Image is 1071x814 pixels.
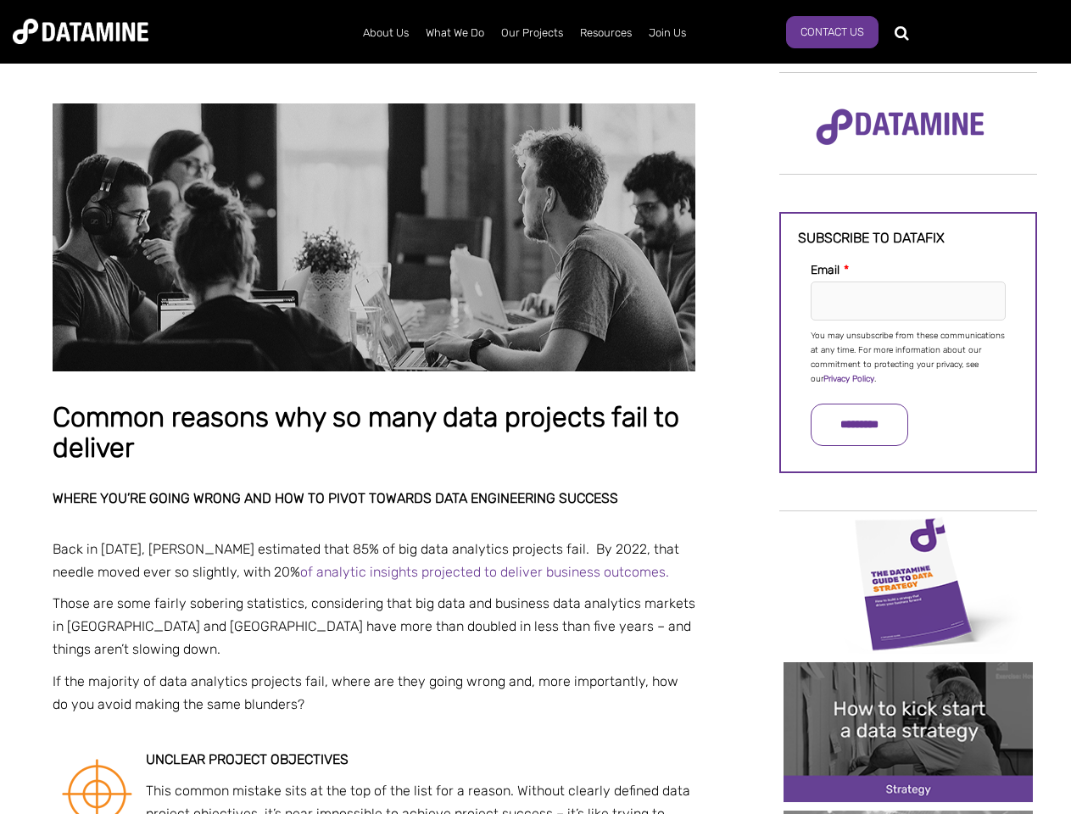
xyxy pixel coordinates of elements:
a: About Us [354,11,417,55]
h3: Subscribe to datafix [798,231,1018,246]
img: Datamine Logo No Strapline - Purple [805,98,996,157]
a: Join Us [640,11,694,55]
a: What We Do [417,11,493,55]
p: Those are some fairly sobering statistics, considering that big data and business data analytics ... [53,592,695,661]
p: If the majority of data analytics projects fail, where are they going wrong and, more importantly... [53,670,695,716]
img: Data Strategy Cover thumbnail [784,513,1033,653]
img: 20241212 How to kick start a data strategy-2 [784,662,1033,802]
p: Back in [DATE], [PERSON_NAME] estimated that 85% of big data analytics projects fail. By 2022, th... [53,538,695,583]
span: Email [811,263,840,277]
img: Common reasons why so many data projects fail to deliver [53,103,695,371]
strong: Unclear project objectives [146,751,349,767]
a: Resources [572,11,640,55]
img: Datamine [13,19,148,44]
a: Our Projects [493,11,572,55]
a: Contact Us [786,16,879,48]
h1: Common reasons why so many data projects fail to deliver [53,403,695,463]
a: Privacy Policy [823,374,874,384]
h2: Where you’re going wrong and how to pivot towards data engineering success [53,491,695,506]
a: of analytic insights projected to deliver business outcomes. [300,564,669,580]
p: You may unsubscribe from these communications at any time. For more information about our commitm... [811,329,1006,387]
